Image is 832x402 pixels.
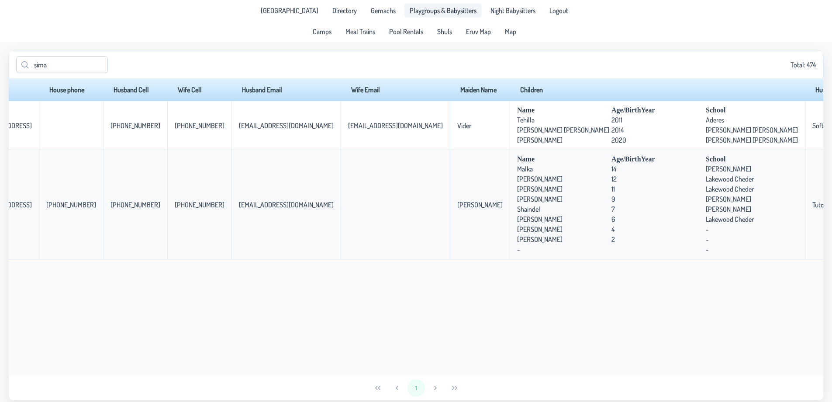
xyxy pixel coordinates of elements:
[706,164,751,173] p-celleditor: [PERSON_NAME]
[345,28,375,35] span: Meal Trains
[340,24,380,38] a: Meal Trains
[46,200,96,209] p-celleditor: [PHONE_NUMBER]
[517,205,540,213] p-celleditor: Shaindel
[517,235,563,244] p-celleditor: [PERSON_NAME]
[407,379,425,397] button: 1
[611,175,617,183] p-celleditor: 12
[175,121,224,130] p-celleditor: [PHONE_NUMBER]
[437,28,452,35] span: Shuls
[384,24,428,38] a: Pool Rentals
[371,7,396,14] span: Gemachs
[110,200,160,209] p-celleditor: [PHONE_NUMBER]
[517,155,609,163] span: Name
[517,115,535,124] p-celleditor: Tehilla
[706,115,724,124] p-celleditor: Aderes
[611,185,615,193] p-celleditor: 11
[706,136,798,144] p-celleditor: [PERSON_NAME] [PERSON_NAME]
[466,28,491,35] span: Eruv Map
[410,7,476,14] span: Playgroups & Babysitters
[389,28,423,35] span: Pool Rentals
[706,245,708,254] p-celleditor: -
[517,175,563,183] p-celleditor: [PERSON_NAME]
[517,185,563,193] p-celleditor: [PERSON_NAME]
[611,106,704,114] span: Age/BirthYear
[611,126,624,134] p-celleditor: 2014
[490,7,535,14] span: Night Babysitters
[261,7,318,14] span: [GEOGRAPHIC_DATA]
[706,205,751,213] p-celleditor: [PERSON_NAME]
[706,225,708,234] p-celleditor: -
[16,56,816,73] div: Total: 474
[432,24,457,38] a: Shuls
[404,3,482,17] a: Playgroups & Babysitters
[461,24,496,38] a: Eruv Map
[706,126,798,134] p-celleditor: [PERSON_NAME] [PERSON_NAME]
[706,195,751,203] p-celleditor: [PERSON_NAME]
[500,24,521,38] a: Map
[517,164,533,173] p-celleditor: Malka
[505,28,516,35] span: Map
[611,195,615,203] p-celleditor: 9
[175,200,224,209] p-celleditor: [PHONE_NUMBER]
[239,200,334,209] p-celleditor: [EMAIL_ADDRESS][DOMAIN_NAME]
[517,225,563,234] p-celleditor: [PERSON_NAME]
[611,155,704,163] span: Age/BirthYear
[706,155,798,163] span: School
[307,24,337,38] a: Camps
[611,164,616,173] p-celleditor: 14
[457,121,471,130] p-celleditor: Vider
[517,215,563,224] p-celleditor: [PERSON_NAME]
[517,136,563,144] p-celleditor: [PERSON_NAME]
[485,3,541,17] a: Night Babysitters
[110,121,160,130] p-celleditor: [PHONE_NUMBER]
[255,3,324,17] li: Pine Lake Park
[544,3,573,17] li: Logout
[457,200,503,209] p-celleditor: [PERSON_NAME]
[611,225,615,234] p-celleditor: 4
[706,106,798,114] span: School
[706,235,708,244] p-celleditor: -
[313,28,331,35] span: Camps
[517,245,520,254] p-celleditor: -
[706,215,754,224] p-celleditor: Lakewood Cheder
[450,78,510,101] th: Maiden Name
[103,78,167,101] th: Husband Cell
[517,195,563,203] p-celleditor: [PERSON_NAME]
[812,200,826,209] p-celleditor: Tutor
[348,121,443,130] p-celleditor: [EMAIL_ADDRESS][DOMAIN_NAME]
[510,78,805,101] th: Children
[611,115,622,124] p-celleditor: 2011
[549,7,568,14] span: Logout
[517,106,609,114] span: Name
[327,3,362,17] a: Directory
[611,235,615,244] p-celleditor: 2
[341,78,450,101] th: Wife Email
[39,78,103,101] th: House phone
[706,175,754,183] p-celleditor: Lakewood Cheder
[706,185,754,193] p-celleditor: Lakewood Cheder
[231,78,341,101] th: Husband Email
[611,136,626,144] p-celleditor: 2020
[167,78,231,101] th: Wife Cell
[366,3,401,17] a: Gemachs
[239,121,334,130] p-celleditor: [EMAIL_ADDRESS][DOMAIN_NAME]
[332,7,357,14] span: Directory
[611,205,615,213] p-celleditor: 7
[16,56,108,73] input: Search
[517,126,609,134] p-celleditor: [PERSON_NAME] [PERSON_NAME]
[611,215,615,224] p-celleditor: 6
[255,3,324,17] a: [GEOGRAPHIC_DATA]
